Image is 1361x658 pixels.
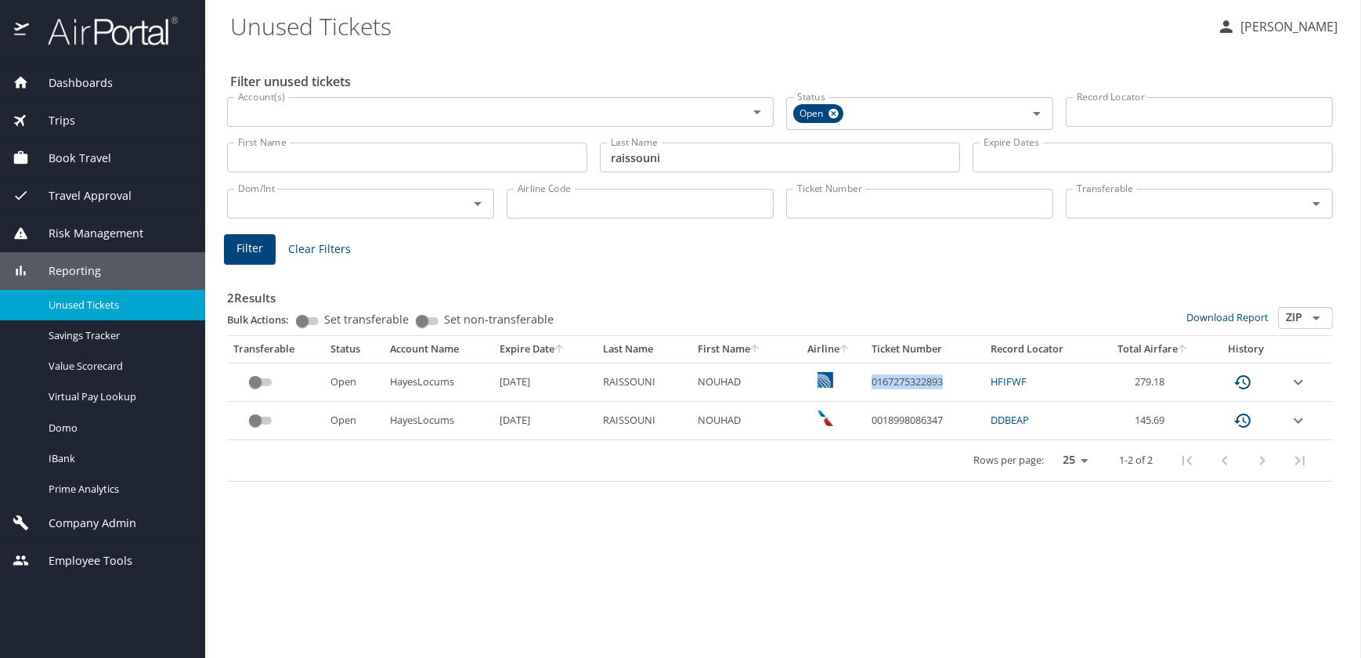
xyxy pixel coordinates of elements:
[865,336,984,363] th: Ticket Number
[230,69,1336,94] h2: Filter unused tickets
[29,150,111,167] span: Book Travel
[324,363,383,401] td: Open
[29,515,136,532] span: Company Admin
[818,372,833,388] img: 8rwABk7GC6UtGatwAAAABJRU5ErkJggg==
[746,101,768,123] button: Open
[1289,373,1308,392] button: expand row
[839,345,850,355] button: sort
[49,451,186,466] span: IBank
[493,402,597,440] td: [DATE]
[691,402,792,440] td: NOUHAD
[793,104,843,123] div: Open
[818,410,833,426] img: American Airlines
[991,374,1027,389] a: HFIFWF
[792,336,865,363] th: Airline
[49,421,186,436] span: Domo
[597,336,691,363] th: Last Name
[49,328,186,343] span: Savings Tracker
[29,225,143,242] span: Risk Management
[554,345,565,355] button: sort
[1305,193,1327,215] button: Open
[1098,402,1209,440] td: 145.69
[236,239,263,258] span: Filter
[1026,103,1048,125] button: Open
[29,187,132,204] span: Travel Approval
[493,363,597,401] td: [DATE]
[467,193,489,215] button: Open
[227,336,1333,482] table: custom pagination table
[865,402,984,440] td: 0018998086347
[1289,411,1308,430] button: expand row
[1098,336,1209,363] th: Total Airfare
[1208,336,1283,363] th: History
[224,234,276,265] button: Filter
[324,402,383,440] td: Open
[230,2,1204,50] h1: Unused Tickets
[288,240,351,259] span: Clear Filters
[29,552,132,569] span: Employee Tools
[1211,13,1344,41] button: [PERSON_NAME]
[49,389,186,404] span: Virtual Pay Lookup
[227,313,301,327] p: Bulk Actions:
[384,402,493,440] td: HayesLocums
[1119,455,1153,465] p: 1-2 of 2
[1305,307,1327,329] button: Open
[444,314,554,325] span: Set non-transferable
[29,112,75,129] span: Trips
[31,16,178,46] img: airportal-logo.png
[49,298,186,313] span: Unused Tickets
[14,16,31,46] img: icon-airportal.png
[973,455,1044,465] p: Rows per page:
[1186,310,1269,324] a: Download Report
[597,363,691,401] td: RAISSOUNI
[324,336,383,363] th: Status
[384,363,493,401] td: HayesLocums
[233,342,318,356] div: Transferable
[29,262,101,280] span: Reporting
[49,359,186,374] span: Value Scorecard
[597,402,691,440] td: RAISSOUNI
[324,314,409,325] span: Set transferable
[691,336,792,363] th: First Name
[1098,363,1209,401] td: 279.18
[49,482,186,497] span: Prime Analytics
[750,345,761,355] button: sort
[29,74,113,92] span: Dashboards
[865,363,984,401] td: 0167275322893
[691,363,792,401] td: NOUHAD
[384,336,493,363] th: Account Name
[991,413,1029,427] a: DDBEAP
[282,235,357,264] button: Clear Filters
[493,336,597,363] th: Expire Date
[1236,17,1338,36] p: [PERSON_NAME]
[1178,345,1189,355] button: sort
[793,106,832,122] span: Open
[227,280,1333,307] h3: 2 Results
[1050,449,1094,472] select: rows per page
[984,336,1097,363] th: Record Locator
